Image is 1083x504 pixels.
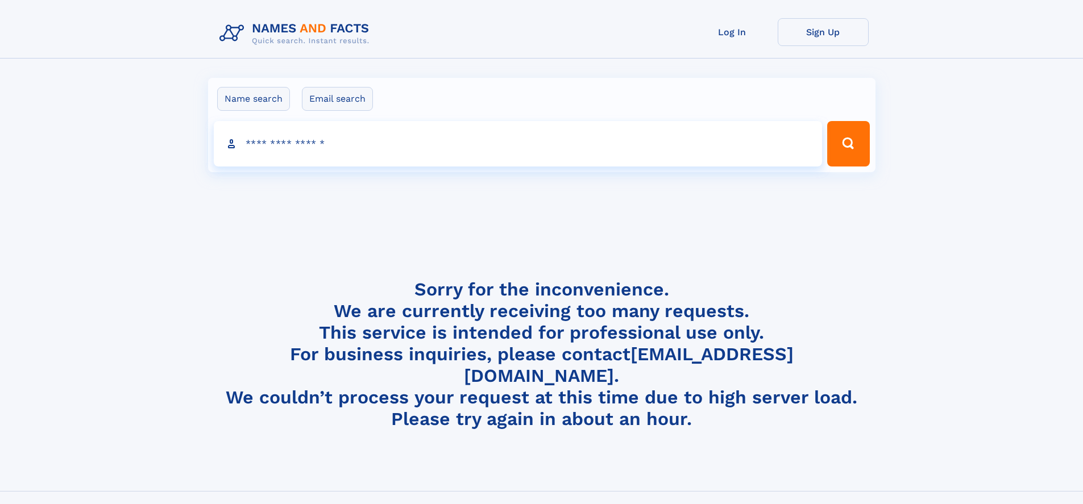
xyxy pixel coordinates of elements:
[687,18,778,46] a: Log In
[464,343,794,386] a: [EMAIL_ADDRESS][DOMAIN_NAME]
[217,87,290,111] label: Name search
[827,121,869,166] button: Search Button
[215,278,869,430] h4: Sorry for the inconvenience. We are currently receiving too many requests. This service is intend...
[302,87,373,111] label: Email search
[215,18,379,49] img: Logo Names and Facts
[778,18,869,46] a: Sign Up
[214,121,823,166] input: search input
